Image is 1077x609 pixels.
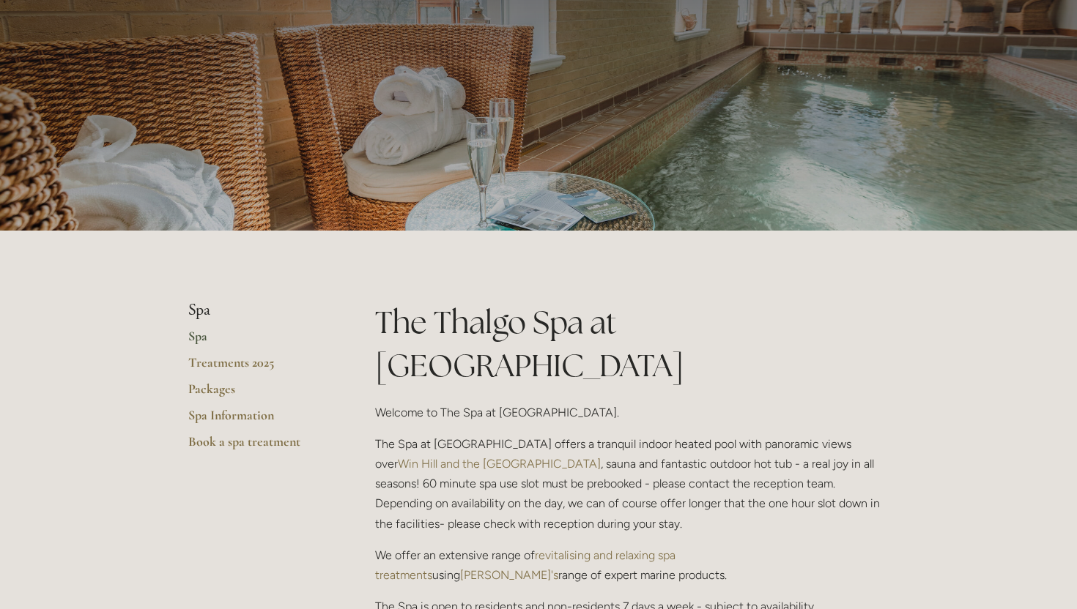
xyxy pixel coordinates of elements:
[188,354,328,381] a: Treatments 2025
[188,301,328,320] li: Spa
[188,433,328,460] a: Book a spa treatment
[188,328,328,354] a: Spa
[188,381,328,407] a: Packages
[375,434,889,534] p: The Spa at [GEOGRAPHIC_DATA] offers a tranquil indoor heated pool with panoramic views over , sau...
[188,407,328,433] a: Spa Information
[375,545,889,585] p: We offer an extensive range of using range of expert marine products.
[460,568,558,582] a: [PERSON_NAME]'s
[398,457,601,471] a: Win Hill and the [GEOGRAPHIC_DATA]
[375,403,889,422] p: Welcome to The Spa at [GEOGRAPHIC_DATA].
[375,301,889,387] h1: The Thalgo Spa at [GEOGRAPHIC_DATA]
